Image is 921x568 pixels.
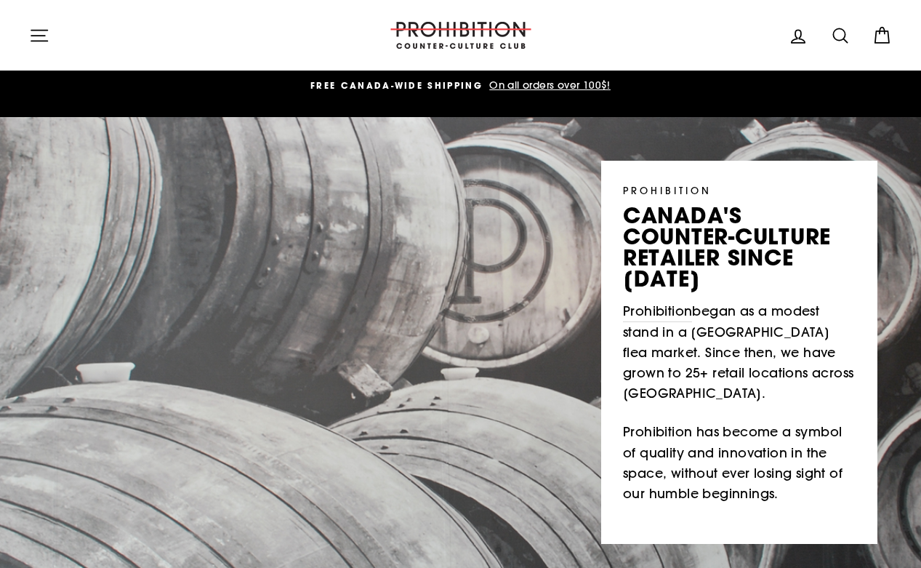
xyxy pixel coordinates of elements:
p: began as a modest stand in a [GEOGRAPHIC_DATA] flea market. Since then, we have grown to 25+ reta... [623,301,856,404]
span: On all orders over 100$! [486,79,611,92]
img: PROHIBITION COUNTER-CULTURE CLUB [388,22,534,49]
p: PROHIBITION [623,183,856,198]
span: FREE CANADA-WIDE SHIPPING [310,79,483,92]
a: Prohibition [623,301,692,322]
a: FREE CANADA-WIDE SHIPPING On all orders over 100$! [33,78,888,94]
p: canada's counter-culture retailer since [DATE] [623,205,856,290]
p: Prohibition has become a symbol of quality and innovation in the space, without ever losing sight... [623,422,856,504]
